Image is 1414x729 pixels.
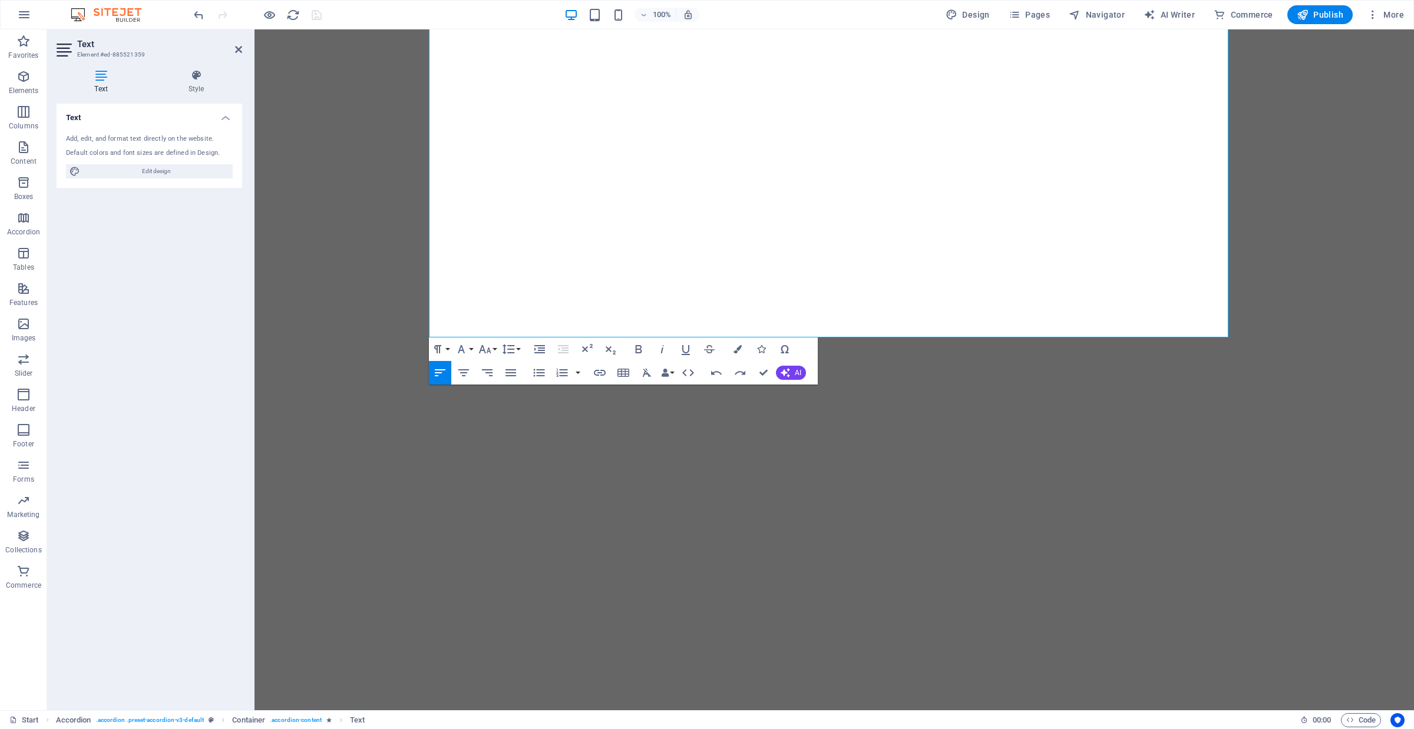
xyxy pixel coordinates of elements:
[326,717,332,723] i: Element contains an animation
[11,157,37,166] p: Content
[6,581,41,590] p: Commerce
[56,713,365,727] nav: breadcrumb
[84,164,229,178] span: Edit design
[9,713,39,727] a: Click to cancel selection. Double-click to open Pages
[13,439,34,449] p: Footer
[57,69,150,94] h4: Text
[551,361,573,385] button: Ordered List
[705,361,728,385] button: Undo (Ctrl+Z)
[350,713,365,727] span: Click to select. Double-click to edit
[191,8,206,22] button: undo
[726,337,749,361] button: Colors
[1367,9,1404,21] span: More
[77,49,219,60] h3: Element #ed-885521359
[1297,9,1343,21] span: Publish
[1346,713,1376,727] span: Code
[1300,713,1332,727] h6: Session time
[1209,5,1278,24] button: Commerce
[576,337,598,361] button: Superscript
[698,337,721,361] button: Strikethrough
[599,337,622,361] button: Subscript
[56,713,91,727] span: Click to select. Double-click to edit
[270,713,322,727] span: . accordion-content
[675,337,697,361] button: Underline (Ctrl+U)
[232,713,265,727] span: Click to select. Double-click to edit
[429,337,451,361] button: Paragraph Format
[636,361,658,385] button: Clear Formatting
[66,164,233,178] button: Edit design
[1287,5,1353,24] button: Publish
[1390,713,1405,727] button: Usercentrics
[9,86,39,95] p: Elements
[528,361,550,385] button: Unordered List
[1341,713,1381,727] button: Code
[612,361,635,385] button: Insert Table
[941,5,995,24] div: Design (Ctrl+Alt+Y)
[652,8,671,22] h6: 100%
[150,69,242,94] h4: Style
[476,361,498,385] button: Align Right
[635,8,676,22] button: 100%
[750,337,772,361] button: Icons
[500,337,522,361] button: Line Height
[66,148,233,158] div: Default colors and font sizes are defined in Design.
[774,337,796,361] button: Special Characters
[14,192,34,201] p: Boxes
[1139,5,1200,24] button: AI Writer
[795,369,801,376] span: AI
[528,337,551,361] button: Increase Indent
[209,717,214,723] i: This element is a customizable preset
[13,263,34,272] p: Tables
[946,9,990,21] span: Design
[9,298,38,307] p: Features
[12,333,36,343] p: Images
[429,361,451,385] button: Align Left
[552,337,574,361] button: Decrease Indent
[1313,713,1331,727] span: 00 00
[476,337,498,361] button: Font Size
[77,39,242,49] h2: Text
[192,8,206,22] i: Undo: Change text (Ctrl+Z)
[5,545,41,555] p: Collections
[8,51,38,60] p: Favorites
[683,9,693,20] i: On resize automatically adjust zoom level to fit chosen device.
[12,404,35,413] p: Header
[452,361,475,385] button: Align Center
[500,361,522,385] button: Align Justify
[651,337,673,361] button: Italic (Ctrl+I)
[286,8,300,22] button: reload
[9,121,38,131] p: Columns
[66,134,233,144] div: Add, edit, and format text directly on the website.
[589,361,611,385] button: Insert Link
[677,361,699,385] button: HTML
[729,361,751,385] button: Redo (Ctrl+Shift+Z)
[659,361,676,385] button: Data Bindings
[68,8,156,22] img: Editor Logo
[7,227,40,237] p: Accordion
[96,713,204,727] span: . accordion .preset-accordion-v3-default
[1069,9,1125,21] span: Navigator
[941,5,995,24] button: Design
[57,104,242,125] h4: Text
[15,369,33,378] p: Slider
[1362,5,1409,24] button: More
[627,337,650,361] button: Bold (Ctrl+B)
[7,510,39,519] p: Marketing
[1064,5,1129,24] button: Navigator
[776,366,806,380] button: AI
[1321,715,1323,724] span: :
[452,337,475,361] button: Font Family
[286,8,300,22] i: Reload page
[573,361,583,385] button: Ordered List
[13,475,34,484] p: Forms
[1214,9,1273,21] span: Commerce
[1009,9,1050,21] span: Pages
[1144,9,1195,21] span: AI Writer
[1004,5,1055,24] button: Pages
[752,361,775,385] button: Confirm (Ctrl+⏎)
